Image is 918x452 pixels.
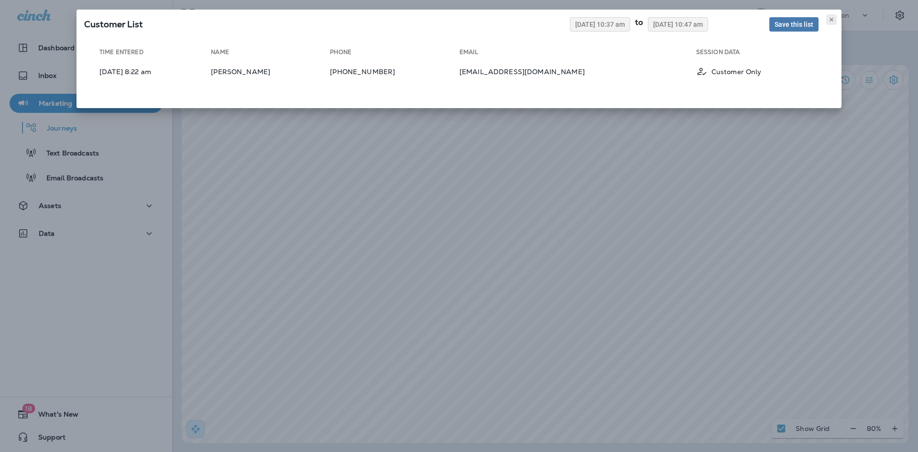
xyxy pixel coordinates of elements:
td: [PHONE_NUMBER] [330,62,459,81]
span: Save this list [775,21,813,28]
div: to [630,17,648,32]
th: Name [211,48,330,60]
span: [DATE] 10:47 am [653,21,703,28]
button: Save this list [769,17,819,32]
span: [DATE] 10:37 am [575,21,625,28]
p: Customer Only [711,68,762,76]
td: [DATE] 8:22 am [92,62,211,81]
th: Email [459,48,696,60]
td: [EMAIL_ADDRESS][DOMAIN_NAME] [459,62,696,81]
th: Session Data [696,48,826,60]
td: [PERSON_NAME] [211,62,330,81]
div: Customer Only [696,66,819,77]
button: [DATE] 10:47 am [648,17,708,32]
th: Phone [330,48,459,60]
button: [DATE] 10:37 am [570,17,630,32]
span: SQL [84,19,142,30]
th: Time Entered [92,48,211,60]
